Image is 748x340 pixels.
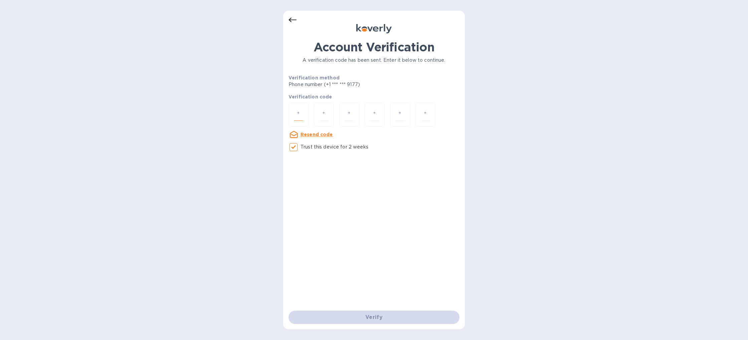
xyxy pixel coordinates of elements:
u: Resend code [301,132,333,137]
p: Trust this device for 2 weeks [301,143,368,150]
p: Verification code [289,93,459,100]
p: A verification code has been sent. Enter it below to continue. [289,57,459,64]
b: Verification method [289,75,340,80]
p: Phone number (+1 *** *** 9177) [289,81,411,88]
h1: Account Verification [289,40,459,54]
